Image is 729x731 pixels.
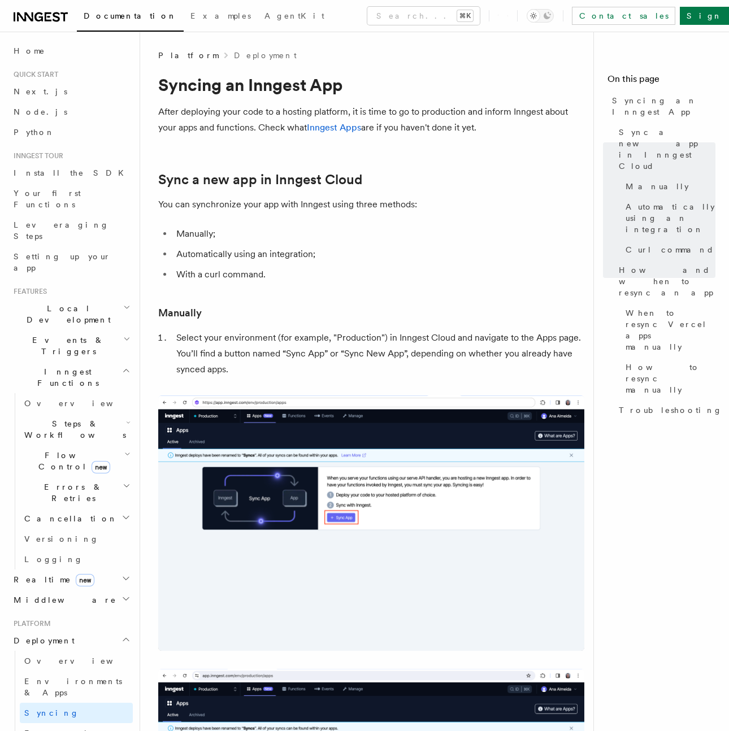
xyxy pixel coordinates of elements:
[9,393,133,569] div: Inngest Functions
[190,11,251,20] span: Examples
[20,477,133,508] button: Errors & Retries
[9,303,123,325] span: Local Development
[607,72,715,90] h4: On this page
[14,128,55,137] span: Python
[9,81,133,102] a: Next.js
[621,240,715,260] a: Curl command
[9,70,58,79] span: Quick start
[20,418,126,441] span: Steps & Workflows
[614,400,715,420] a: Troubleshooting
[173,330,584,377] li: Select your environment (for example, "Production") in Inngest Cloud and navigate to the Apps pag...
[619,127,715,172] span: Sync a new app in Inngest Cloud
[9,298,133,330] button: Local Development
[158,395,584,651] img: Inngest Cloud screen with sync App button when you have no apps synced yet
[20,450,124,472] span: Flow Control
[14,220,109,241] span: Leveraging Steps
[621,176,715,197] a: Manually
[20,513,118,524] span: Cancellation
[626,244,714,255] span: Curl command
[264,11,324,20] span: AgentKit
[158,75,584,95] h1: Syncing an Inngest App
[158,50,218,61] span: Platform
[20,671,133,703] a: Environments & Apps
[20,529,133,549] a: Versioning
[614,122,715,176] a: Sync a new app in Inngest Cloud
[20,445,133,477] button: Flow Controlnew
[626,201,715,235] span: Automatically using an integration
[9,102,133,122] a: Node.js
[24,656,141,665] span: Overview
[626,307,715,353] span: When to resync Vercel apps manually
[20,393,133,414] a: Overview
[9,619,51,628] span: Platform
[173,246,584,262] li: Automatically using an integration;
[92,461,110,473] span: new
[20,651,133,671] a: Overview
[14,107,67,116] span: Node.js
[14,87,67,96] span: Next.js
[234,50,297,61] a: Deployment
[158,305,202,321] a: Manually
[173,267,584,282] li: With a curl command.
[9,590,133,610] button: Middleware
[9,246,133,278] a: Setting up your app
[24,677,122,697] span: Environments & Apps
[572,7,675,25] a: Contact sales
[20,481,123,504] span: Errors & Retries
[612,95,715,118] span: Syncing an Inngest App
[621,303,715,357] a: When to resync Vercel apps manually
[619,264,715,298] span: How and when to resync an app
[158,172,362,188] a: Sync a new app in Inngest Cloud
[158,104,584,136] p: After deploying your code to a hosting platform, it is time to go to production and inform Innges...
[158,197,584,212] p: You can synchronize your app with Inngest using three methods:
[84,11,177,20] span: Documentation
[14,168,131,177] span: Install the SDK
[77,3,184,32] a: Documentation
[76,574,94,586] span: new
[9,330,133,362] button: Events & Triggers
[9,163,133,183] a: Install the SDK
[607,90,715,122] a: Syncing an Inngest App
[258,3,331,31] a: AgentKit
[14,189,81,209] span: Your first Functions
[621,357,715,400] a: How to resync manually
[9,569,133,590] button: Realtimenew
[24,399,141,408] span: Overview
[614,260,715,303] a: How and when to resync an app
[20,508,133,529] button: Cancellation
[9,594,116,606] span: Middleware
[626,181,689,192] span: Manually
[626,362,715,395] span: How to resync manually
[24,555,83,564] span: Logging
[9,122,133,142] a: Python
[619,404,722,416] span: Troubleshooting
[20,549,133,569] a: Logging
[14,252,111,272] span: Setting up your app
[9,574,94,585] span: Realtime
[173,226,584,242] li: Manually;
[20,414,133,445] button: Steps & Workflows
[457,10,473,21] kbd: ⌘K
[9,151,63,160] span: Inngest tour
[24,534,99,543] span: Versioning
[621,197,715,240] a: Automatically using an integration
[9,366,122,389] span: Inngest Functions
[14,45,45,56] span: Home
[9,41,133,61] a: Home
[9,334,123,357] span: Events & Triggers
[9,362,133,393] button: Inngest Functions
[24,708,79,717] span: Syncing
[527,9,554,23] button: Toggle dark mode
[9,287,47,296] span: Features
[367,7,480,25] button: Search...⌘K
[9,183,133,215] a: Your first Functions
[9,630,133,651] button: Deployment
[20,703,133,723] a: Syncing
[9,215,133,246] a: Leveraging Steps
[9,635,75,646] span: Deployment
[184,3,258,31] a: Examples
[307,122,361,133] a: Inngest Apps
